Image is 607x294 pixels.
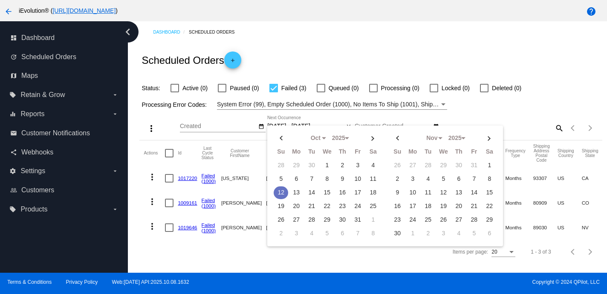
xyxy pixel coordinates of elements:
span: Customer Notifications [21,129,90,137]
input: Customer Created [355,123,431,130]
i: people_outline [10,187,17,194]
mat-select: Filter by Processing Error Codes [217,99,447,110]
i: dashboard [10,34,17,41]
mat-icon: search [554,121,564,134]
i: arrow_drop_down [112,111,119,117]
mat-cell: US [558,215,582,240]
input: Next Occurrence [267,123,344,130]
i: settings [9,168,16,174]
a: Terms & Conditions [7,279,52,285]
mat-cell: Months [506,166,533,191]
span: Deleted (0) [492,83,521,93]
span: Queued (0) [329,83,359,93]
span: Reports [20,110,44,118]
mat-cell: 93307 [533,166,558,191]
h2: Scheduled Orders [142,51,241,69]
div: Items per page: [453,249,488,255]
span: Settings [20,167,45,175]
a: 1019646 [178,225,197,230]
button: Change sorting for CustomerLastName [266,148,303,158]
div: Nov [421,135,442,142]
a: people_outline Customers [10,183,119,197]
button: Change sorting for CustomerFirstName [221,148,258,158]
button: Change sorting for ShippingState [582,148,598,158]
i: local_offer [9,206,16,213]
mat-icon: add [228,57,238,68]
button: Change sorting for ShippingPostcode [533,144,550,163]
div: 2025 [444,135,465,142]
mat-cell: US [558,166,582,191]
span: Dashboard [21,34,55,42]
mat-cell: CO [582,191,606,215]
mat-cell: NV [582,215,606,240]
a: Failed [202,173,215,178]
a: dashboard Dashboard [10,31,119,45]
span: Active (0) [182,83,208,93]
input: Created [180,123,257,130]
a: Failed [202,197,215,203]
mat-icon: help [586,6,596,17]
button: Previous page [565,120,582,137]
span: Products [20,206,47,213]
button: Previous page [565,243,582,260]
mat-header-cell: Actions [144,140,165,166]
div: 1 - 3 of 3 [531,249,551,255]
a: email Customer Notifications [10,126,119,140]
mat-cell: Months [506,191,533,215]
span: iEvolution® ( ) [19,7,118,14]
mat-icon: close [346,123,352,130]
button: Change sorting for LastProcessingCycleId [202,146,214,160]
mat-icon: arrow_back [3,6,14,17]
mat-cell: [PERSON_NAME] [266,166,311,191]
i: share [10,149,17,156]
a: map Maps [10,69,119,83]
div: Oct [305,135,326,142]
mat-select: Items per page: [491,249,515,255]
i: update [10,54,17,60]
mat-cell: Months [506,215,533,240]
a: (1000) [202,203,216,208]
mat-icon: more_vert [146,123,156,134]
span: Paused (0) [230,83,259,93]
mat-cell: [PERSON_NAME] [266,215,311,240]
span: Status: [142,85,160,91]
button: Change sorting for Id [178,151,181,156]
a: Privacy Policy [66,279,98,285]
mat-cell: US [558,191,582,215]
span: Processing Error Codes: [142,101,207,108]
button: Next page [582,120,599,137]
mat-icon: more_vert [147,172,157,182]
i: email [10,130,17,137]
a: Dashboard [153,26,189,39]
mat-cell: 89030 [533,215,558,240]
a: (1000) [202,178,216,184]
button: Next page [582,243,599,260]
span: Locked (0) [442,83,470,93]
mat-cell: [PERSON_NAME] [221,215,266,240]
span: Scheduled Orders [21,53,76,61]
i: equalizer [9,111,16,117]
span: Webhooks [21,148,53,156]
i: arrow_drop_down [112,206,119,213]
a: 1017220 [178,175,197,181]
a: share Webhooks [10,146,119,159]
span: Copyright © 2024 QPilot, LLC [311,279,600,285]
mat-cell: [PERSON_NAME] [221,191,266,215]
span: Processing (0) [381,83,419,93]
mat-icon: more_vert [147,197,157,207]
span: Failed (3) [281,83,306,93]
a: (1000) [202,228,216,233]
mat-icon: more_vert [147,221,157,231]
mat-cell: [US_STATE] [221,166,266,191]
mat-cell: CA [582,166,606,191]
span: 20 [491,249,497,255]
a: Web:[DATE] API:2025.10.08.1632 [112,279,189,285]
mat-cell: [PERSON_NAME] [266,191,311,215]
i: arrow_drop_down [112,168,119,174]
a: Failed [202,222,215,228]
span: Maps [21,72,38,80]
a: update Scheduled Orders [10,50,119,64]
a: Scheduled Orders [189,26,242,39]
i: chevron_left [121,25,135,39]
i: local_offer [9,91,16,98]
